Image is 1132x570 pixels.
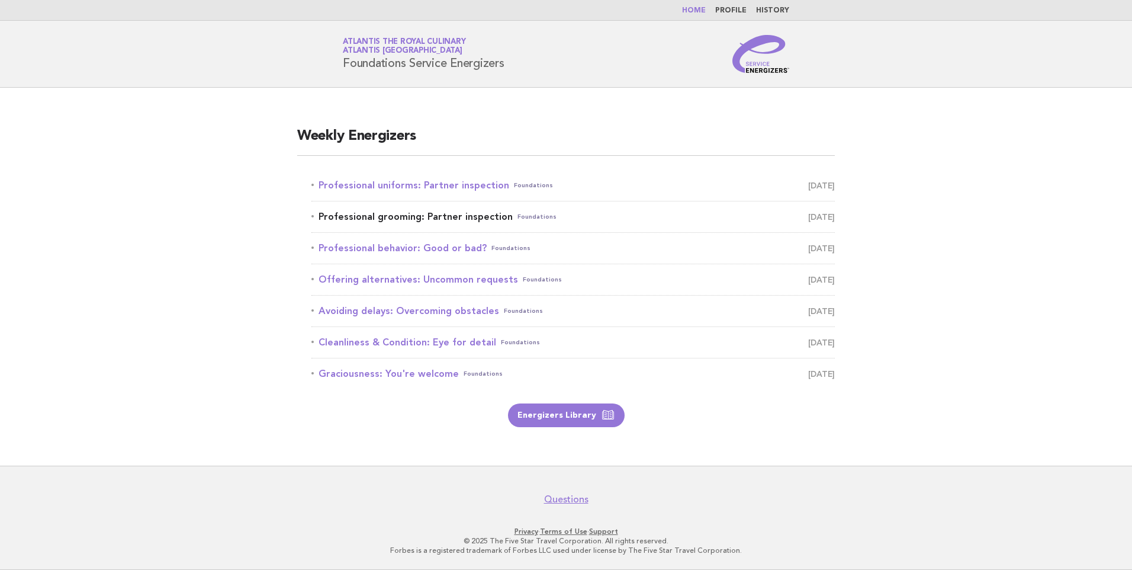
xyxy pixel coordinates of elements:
[464,366,503,382] span: Foundations
[504,303,543,319] span: Foundations
[517,209,557,225] span: Foundations
[311,366,835,382] a: Graciousness: You're welcomeFoundations [DATE]
[204,546,928,555] p: Forbes is a registered trademark of Forbes LLC used under license by The Five Star Travel Corpora...
[808,271,835,288] span: [DATE]
[343,39,504,69] h1: Foundations Service Energizers
[808,366,835,382] span: [DATE]
[808,240,835,257] span: [DATE]
[508,404,625,427] a: Energizers Library
[343,47,462,55] span: Atlantis [GEOGRAPHIC_DATA]
[808,209,835,225] span: [DATE]
[732,35,789,73] img: Service Energizers
[544,494,588,505] a: Questions
[808,334,835,351] span: [DATE]
[204,536,928,546] p: © 2025 The Five Star Travel Corporation. All rights reserved.
[756,7,789,14] a: History
[311,271,835,288] a: Offering alternatives: Uncommon requestsFoundations [DATE]
[491,240,530,257] span: Foundations
[808,177,835,194] span: [DATE]
[514,527,538,536] a: Privacy
[311,177,835,194] a: Professional uniforms: Partner inspectionFoundations [DATE]
[808,303,835,319] span: [DATE]
[501,334,540,351] span: Foundations
[589,527,618,536] a: Support
[715,7,747,14] a: Profile
[682,7,706,14] a: Home
[311,334,835,351] a: Cleanliness & Condition: Eye for detailFoundations [DATE]
[297,127,835,156] h2: Weekly Energizers
[523,271,562,288] span: Foundations
[311,209,835,225] a: Professional grooming: Partner inspectionFoundations [DATE]
[540,527,587,536] a: Terms of Use
[204,527,928,536] p: · ·
[514,177,553,194] span: Foundations
[343,38,465,55] a: Atlantis the Royal CulinaryAtlantis [GEOGRAPHIC_DATA]
[311,240,835,257] a: Professional behavior: Good or bad?Foundations [DATE]
[311,303,835,319] a: Avoiding delays: Overcoming obstaclesFoundations [DATE]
